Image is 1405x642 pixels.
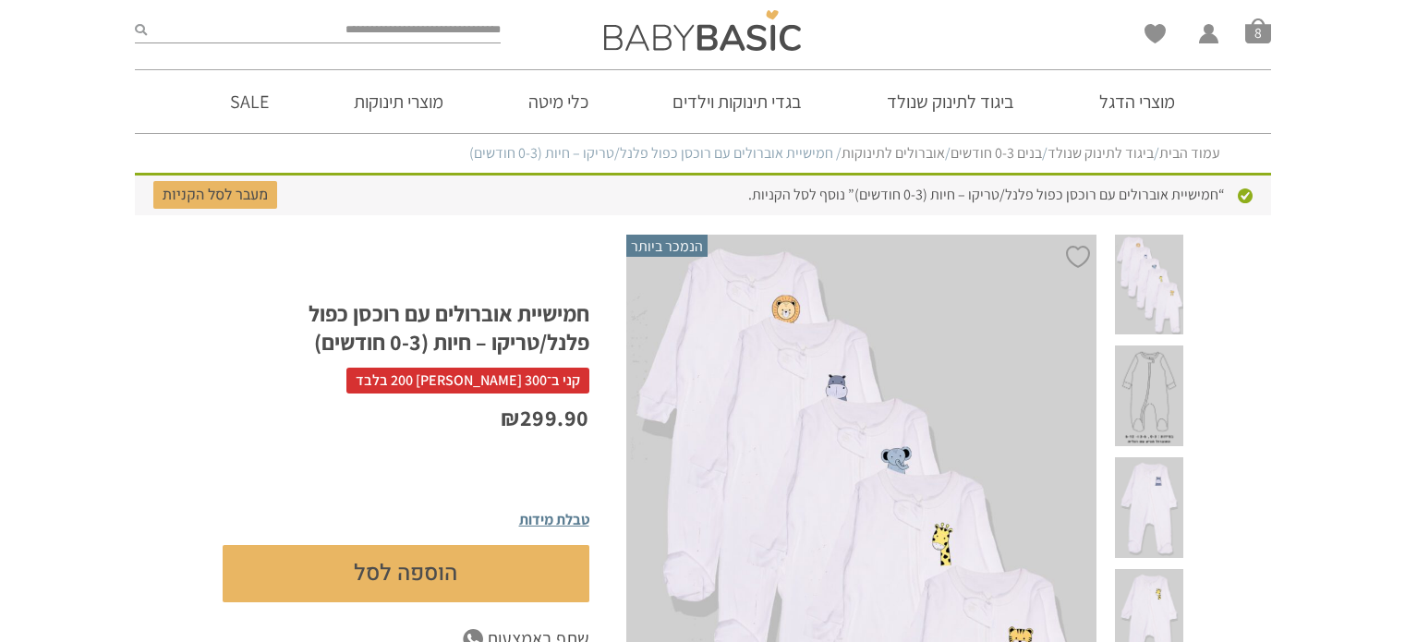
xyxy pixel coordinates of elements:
a: מעבר לסל הקניות [153,181,277,209]
a: מוצרי תינוקות [326,70,471,133]
span: ₪ [501,403,520,432]
bdi: 299.90 [501,403,589,432]
a: מוצרי הדגל [1072,70,1203,133]
a: ביגוד לתינוק שנולד [1048,143,1154,163]
span: סל קניות [1245,18,1271,43]
button: הוספה לסל [223,545,589,602]
a: סל קניות8 [1245,18,1271,43]
nav: Breadcrumb [186,143,1220,164]
a: עמוד הבית [1159,143,1220,163]
a: Wishlist [1145,24,1166,43]
span: קני ב־300 [PERSON_NAME] 200 בלבד [346,368,589,394]
a: SALE [202,70,297,133]
div: “חמישיית אוברולים עם רוכסן כפול פלנל/טריקו – חיות (0-3 חודשים)” נוסף לסל הקניות. [135,173,1271,214]
a: ביגוד לתינוק שנולד [859,70,1042,133]
h1: חמישיית אוברולים עם רוכסן כפול פלנל/טריקו – חיות (0-3 חודשים) [223,299,589,357]
a: בנים 0-3 חודשים [951,143,1042,163]
a: אוברולים לתינוקות [842,143,945,163]
a: כלי מיטה [501,70,616,133]
span: טבלת מידות [519,510,589,529]
span: Wishlist [1145,24,1166,50]
a: בגדי תינוקות וילדים [645,70,830,133]
img: Baby Basic בגדי תינוקות וילדים אונליין [604,10,801,51]
span: הנמכר ביותר [626,235,708,257]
